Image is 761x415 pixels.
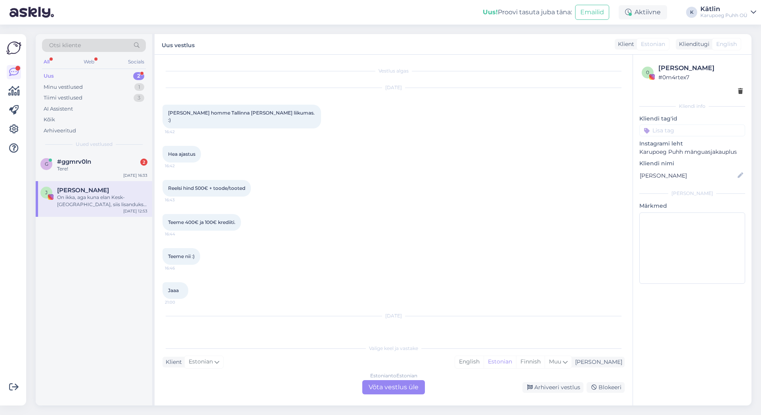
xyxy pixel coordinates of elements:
[165,265,195,271] span: 16:46
[123,208,147,214] div: [DATE] 12:53
[483,8,498,16] b: Uus!
[658,73,743,82] div: # 0m4rtex7
[49,41,81,50] span: Otsi kliente
[165,299,195,305] span: 21:00
[163,312,625,319] div: [DATE]
[123,172,147,178] div: [DATE] 16:33
[165,197,195,203] span: 16:43
[134,83,144,91] div: 1
[639,202,745,210] p: Märkmed
[639,124,745,136] input: Lisa tag
[134,94,144,102] div: 3
[686,7,697,18] div: K
[140,159,147,166] div: 2
[615,40,634,48] div: Klient
[162,39,195,50] label: Uus vestlus
[549,358,561,365] span: Muu
[619,5,667,19] div: Aktiivne
[587,382,625,393] div: Blokeeri
[168,253,195,259] span: Teeme nii :)
[165,163,195,169] span: 16:42
[700,6,756,19] a: KätlinKarupoeg Puhh OÜ
[44,72,54,80] div: Uus
[370,372,417,379] div: Estonian to Estonian
[676,40,709,48] div: Klienditugi
[640,171,736,180] input: Lisa nimi
[82,57,96,67] div: Web
[57,187,109,194] span: Jane Merela
[126,57,146,67] div: Socials
[57,158,91,165] span: #ggmrv0ln
[484,356,516,368] div: Estonian
[42,57,51,67] div: All
[45,161,48,167] span: g
[716,40,737,48] span: English
[168,110,316,123] span: [PERSON_NAME] homme Tallinna [PERSON_NAME] liikumas. :)
[575,5,609,20] button: Emailid
[168,185,245,191] span: Reelsi hind 500€ + toode/tooted
[163,67,625,75] div: Vestlus algas
[163,84,625,91] div: [DATE]
[57,194,147,208] div: On ikka, aga kuna elan Kesk-[GEOGRAPHIC_DATA], siis lisanduks kütus 50€
[516,356,545,368] div: Finnish
[639,115,745,123] p: Kliendi tag'id
[189,358,213,366] span: Estonian
[639,148,745,156] p: Karupoeg Puhh mänguasjakauplus
[639,190,745,197] div: [PERSON_NAME]
[163,345,625,352] div: Valige keel ja vastake
[44,94,82,102] div: Tiimi vestlused
[522,382,583,393] div: Arhiveeri vestlus
[639,159,745,168] p: Kliendi nimi
[658,63,743,73] div: [PERSON_NAME]
[133,72,144,80] div: 2
[57,165,147,172] div: Tere!
[44,105,73,113] div: AI Assistent
[646,69,649,75] span: 0
[639,140,745,148] p: Instagrami leht
[639,103,745,110] div: Kliendi info
[163,358,182,366] div: Klient
[76,141,113,148] span: Uued vestlused
[165,129,195,135] span: 16:42
[455,356,484,368] div: English
[168,287,179,293] span: Jaaa
[700,12,748,19] div: Karupoeg Puhh OÜ
[641,40,665,48] span: Estonian
[44,116,55,124] div: Kõik
[44,127,76,135] div: Arhiveeritud
[168,219,235,225] span: Teeme 400€ ja 100€ krediiti.
[700,6,748,12] div: Kätlin
[483,8,572,17] div: Proovi tasuta juba täna:
[6,40,21,55] img: Askly Logo
[168,151,195,157] span: Hea ajastus
[45,189,48,195] span: J
[44,83,83,91] div: Minu vestlused
[165,231,195,237] span: 16:44
[572,358,622,366] div: [PERSON_NAME]
[362,380,425,394] div: Võta vestlus üle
